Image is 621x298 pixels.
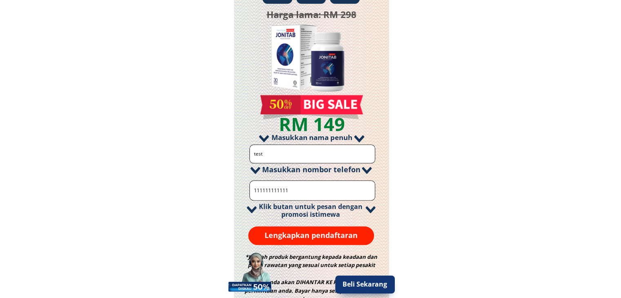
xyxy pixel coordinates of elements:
h3: RM 149 [258,109,366,139]
input: Nombor telefon [252,181,373,200]
p: Lengkapkan pendaftaran [248,226,374,245]
p: Beli Sekarang [335,276,395,294]
h3: Harga lama: RM 298 [230,7,393,22]
input: Nama penuh [252,145,373,163]
h3: Masukkan nama penuh [250,132,373,143]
